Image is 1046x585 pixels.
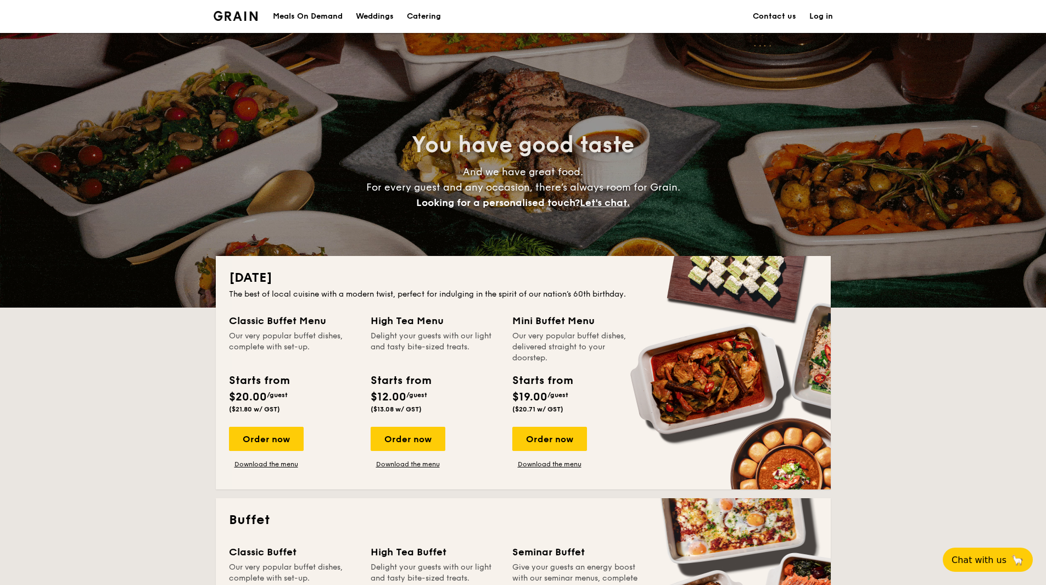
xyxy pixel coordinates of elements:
span: You have good taste [412,132,634,158]
h2: [DATE] [229,269,818,287]
a: Download the menu [229,460,304,469]
div: Order now [229,427,304,451]
div: Mini Buffet Menu [512,313,641,328]
button: Chat with us🦙 [943,548,1033,572]
span: ($13.08 w/ GST) [371,405,422,413]
div: Starts from [512,372,572,389]
div: Delight your guests with our light and tasty bite-sized treats. [371,331,499,364]
span: ($21.80 w/ GST) [229,405,280,413]
span: Chat with us [952,555,1006,565]
span: /guest [547,391,568,399]
span: 🦙 [1011,554,1024,566]
span: $19.00 [512,391,547,404]
div: Our very popular buffet dishes, complete with set-up. [229,331,357,364]
div: High Tea Buffet [371,544,499,560]
span: And we have great food. For every guest and any occasion, there’s always room for Grain. [366,166,680,209]
div: The best of local cuisine with a modern twist, perfect for indulging in the spirit of our nation’... [229,289,818,300]
a: Download the menu [371,460,445,469]
div: Order now [371,427,445,451]
a: Logotype [214,11,258,21]
span: $20.00 [229,391,267,404]
span: Let's chat. [580,197,630,209]
span: /guest [406,391,427,399]
img: Grain [214,11,258,21]
span: $12.00 [371,391,406,404]
div: Seminar Buffet [512,544,641,560]
span: /guest [267,391,288,399]
div: Our very popular buffet dishes, delivered straight to your doorstep. [512,331,641,364]
a: Download the menu [512,460,587,469]
div: Order now [512,427,587,451]
span: ($20.71 w/ GST) [512,405,563,413]
div: High Tea Menu [371,313,499,328]
div: Starts from [229,372,289,389]
h2: Buffet [229,511,818,529]
div: Starts from [371,372,430,389]
div: Classic Buffet Menu [229,313,357,328]
div: Classic Buffet [229,544,357,560]
span: Looking for a personalised touch? [416,197,580,209]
